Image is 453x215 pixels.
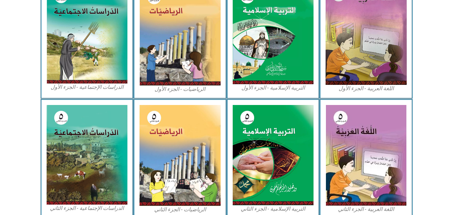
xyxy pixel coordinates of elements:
[326,85,407,92] figcaption: اللغة العربية - الجزء الأول​
[233,84,314,92] figcaption: التربية الإسلامية - الجزء الأول
[47,205,128,212] figcaption: الدراسات الإجتماعية - الجزء الثاني
[47,84,128,91] figcaption: الدراسات الإجتماعية - الجزء الأول​
[139,86,221,93] figcaption: الرياضيات - الجزء الأول​
[326,206,407,213] figcaption: اللغة العربية - الجزء الثاني
[233,205,314,213] figcaption: التربية الإسلامية - الجزء الثاني
[139,206,221,213] figcaption: الرياضيات - الجزء الثاني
